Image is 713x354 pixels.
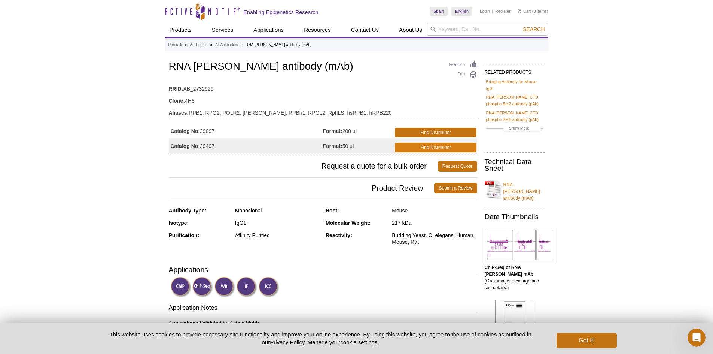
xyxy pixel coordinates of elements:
[169,85,183,92] strong: RRID:
[246,43,311,47] li: RNA [PERSON_NAME] antibody (mAb)
[169,81,477,93] td: AB_2732926
[169,61,477,73] h1: RNA [PERSON_NAME] antibody (mAb)
[438,161,477,172] a: Request Quote
[171,277,191,297] img: ChIP Validated
[518,7,548,16] li: (0 items)
[185,43,187,47] li: »
[169,105,477,117] td: RPB1, RPO2, POLR2, [PERSON_NAME], RPBh1, RPOL2, RpIILS, hsRPB1, hRPB220
[244,9,319,16] h2: Enabling Epigenetics Research
[449,71,477,79] a: Print
[688,329,706,347] iframe: Intercom live chat
[169,220,189,226] strong: Isotype:
[169,123,323,138] td: 39097
[214,277,235,297] img: Western Blot Validated
[485,158,545,172] h2: Technical Data Sheet
[392,232,477,245] div: Budding Yeast, C. elegans, Human, Mouse, Rat
[169,161,438,172] span: Request a quote for a bulk order
[165,23,196,37] a: Products
[97,330,545,346] p: This website uses cookies to provide necessary site functionality and improve your online experie...
[323,138,394,153] td: 50 µl
[434,183,477,193] a: Submit a Review
[169,208,207,214] strong: Antibody Type:
[299,23,335,37] a: Resources
[492,7,493,16] li: |
[523,26,545,32] span: Search
[169,183,435,193] span: Product Review
[486,109,543,123] a: RNA [PERSON_NAME] CTD phospho Ser5 antibody (pAb)
[241,43,243,47] li: »
[395,143,476,152] a: Find Distributor
[392,220,477,226] div: 217 kDa
[326,232,352,238] strong: Reactivity:
[171,143,200,149] strong: Catalog No:
[215,42,238,48] a: All Antibodies
[235,207,320,214] div: Monoclonal
[323,123,394,138] td: 200 µl
[249,23,288,37] a: Applications
[270,339,304,345] a: Privacy Policy
[521,26,547,33] button: Search
[190,42,207,48] a: Antibodies
[192,277,213,297] img: ChIP-Seq Validated
[169,109,189,116] strong: Aliases:
[518,9,531,14] a: Cart
[485,64,545,77] h2: RELATED PRODUCTS
[451,7,472,16] a: English
[340,339,377,345] button: cookie settings
[169,97,185,104] strong: Clone:
[171,128,200,134] strong: Catalog No:
[235,220,320,226] div: IgG1
[485,214,545,220] h2: Data Thumbnails
[169,303,477,314] h3: Application Notes
[207,23,238,37] a: Services
[394,23,427,37] a: About Us
[495,9,511,14] a: Register
[485,265,535,277] b: ChIP-Seq of RNA [PERSON_NAME] mAb.
[169,138,323,153] td: 39497
[169,93,477,105] td: 4H8
[323,143,342,149] strong: Format:
[430,7,448,16] a: Spain
[323,128,342,134] strong: Format:
[168,42,183,48] a: Products
[395,128,476,137] a: Find Distributor
[480,9,490,14] a: Login
[237,277,257,297] img: Immunofluorescence Validated
[485,228,554,261] img: RNA pol II antibody (mAb) tested by ChIP-Seq.
[486,94,543,107] a: RNA [PERSON_NAME] CTD phospho Ser2 antibody (pAb)
[449,61,477,69] a: Feedback
[392,207,477,214] div: Mouse
[557,333,616,348] button: Got it!
[347,23,383,37] a: Contact Us
[210,43,213,47] li: »
[486,78,543,92] a: Bridging Antibody for Mouse IgG
[518,9,521,13] img: Your Cart
[326,208,339,214] strong: Host:
[486,125,543,133] a: Show More
[169,232,199,238] strong: Purification:
[169,320,259,326] b: Applications Validated by Active Motif:
[259,277,279,297] img: Immunocytochemistry Validated
[485,177,545,202] a: RNA [PERSON_NAME] antibody (mAb)
[326,220,371,226] strong: Molecular Weight:
[427,23,548,36] input: Keyword, Cat. No.
[235,232,320,239] div: Affinity Purified
[169,264,477,275] h3: Applications
[485,264,545,291] p: (Click image to enlarge and see details.)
